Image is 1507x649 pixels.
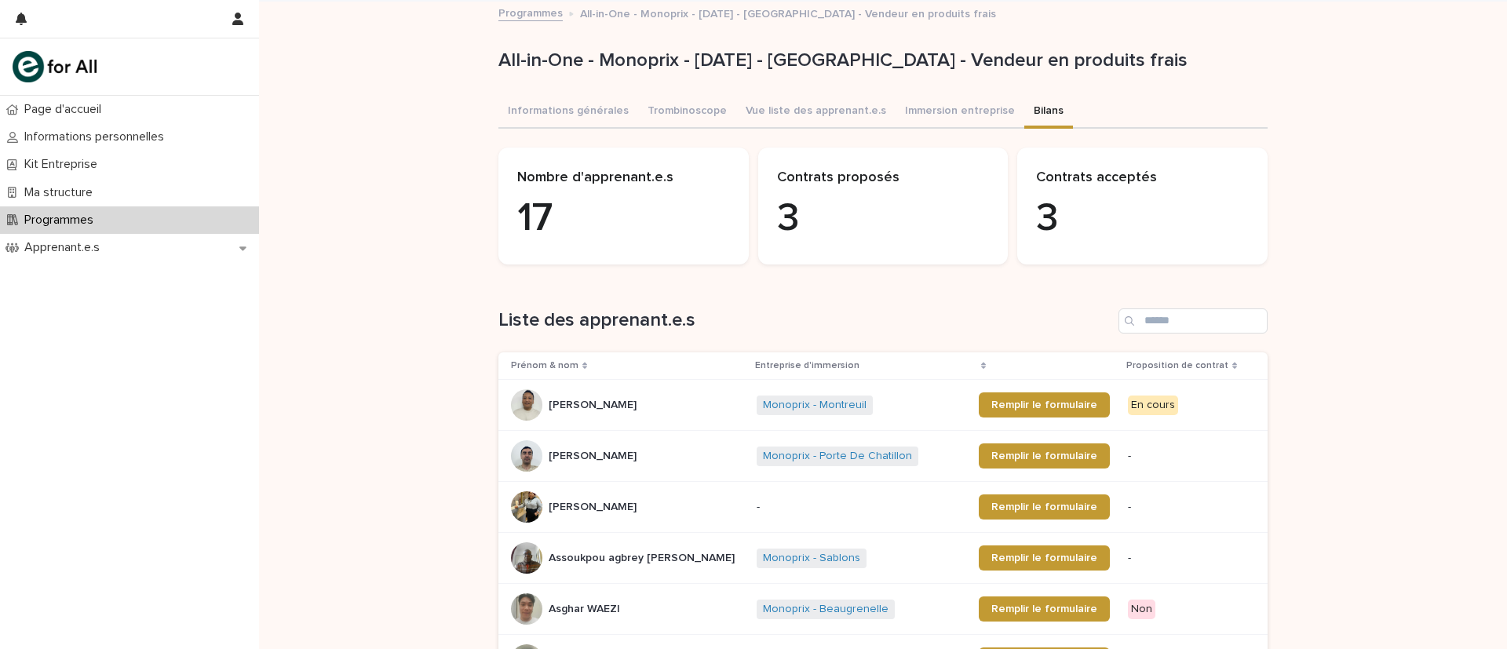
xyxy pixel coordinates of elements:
img: mHINNnv7SNCQZijbaqql [13,51,97,82]
a: Remplir le formulaire [979,596,1110,622]
a: Monoprix - Sablons [763,552,860,565]
p: 17 [517,195,730,242]
span: Remplir le formulaire [991,450,1097,461]
span: Remplir le formulaire [991,501,1097,512]
p: Nombre d'apprenant.e.s [517,170,730,187]
p: - [1128,450,1242,463]
a: Remplir le formulaire [979,545,1110,571]
a: Monoprix - Porte De Chatillon [763,450,912,463]
tr: [PERSON_NAME][PERSON_NAME] Monoprix - Montreuil Remplir le formulaireEn cours [498,380,1268,431]
p: Contrats acceptés [1036,170,1249,187]
p: - [1128,552,1242,565]
input: Search [1118,308,1268,334]
p: Asghar WAEZI [549,600,623,616]
button: Trombinoscope [638,96,736,129]
p: - [757,501,966,514]
p: 3 [777,195,990,242]
p: Page d'accueil [18,102,114,117]
p: [PERSON_NAME] [549,498,640,514]
span: Remplir le formulaire [991,552,1097,563]
p: Contrats proposés [777,170,990,187]
p: Ma structure [18,185,105,200]
span: Remplir le formulaire [991,399,1097,410]
tr: Assoukpou agbrey [PERSON_NAME]Assoukpou agbrey [PERSON_NAME] Monoprix - Sablons Remplir le formul... [498,533,1268,584]
a: Remplir le formulaire [979,392,1110,417]
p: 3 [1036,195,1249,242]
p: [PERSON_NAME] [549,396,640,412]
p: Kit Entreprise [18,157,110,172]
div: Non [1128,600,1155,619]
p: - [1128,501,1242,514]
p: [PERSON_NAME] [549,447,640,463]
tr: [PERSON_NAME][PERSON_NAME] -Remplir le formulaire- [498,482,1268,533]
p: Apprenant.e.s [18,240,112,255]
p: Entreprise d'immersion [755,357,859,374]
button: Informations générales [498,96,638,129]
a: Programmes [498,3,563,21]
button: Bilans [1024,96,1073,129]
p: All-in-One - Monoprix - [DATE] - [GEOGRAPHIC_DATA] - Vendeur en produits frais [580,4,996,21]
a: Monoprix - Montreuil [763,399,867,412]
p: Programmes [18,213,106,228]
div: En cours [1128,396,1178,415]
a: Remplir le formulaire [979,443,1110,469]
span: Remplir le formulaire [991,603,1097,614]
button: Vue liste des apprenant.e.s [736,96,896,129]
p: Prénom & nom [511,357,578,374]
a: Monoprix - Beaugrenelle [763,603,889,616]
h1: Liste des apprenant.e.s [498,309,1112,332]
button: Immersion entreprise [896,96,1024,129]
tr: [PERSON_NAME][PERSON_NAME] Monoprix - Porte De Chatillon Remplir le formulaire- [498,431,1268,482]
p: Assoukpou agbrey [PERSON_NAME] [549,549,738,565]
p: Proposition de contrat [1126,357,1228,374]
p: Informations personnelles [18,129,177,144]
tr: Asghar WAEZIAsghar WAEZI Monoprix - Beaugrenelle Remplir le formulaireNon [498,584,1268,635]
p: All-in-One - Monoprix - [DATE] - [GEOGRAPHIC_DATA] - Vendeur en produits frais [498,49,1261,72]
a: Remplir le formulaire [979,494,1110,520]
